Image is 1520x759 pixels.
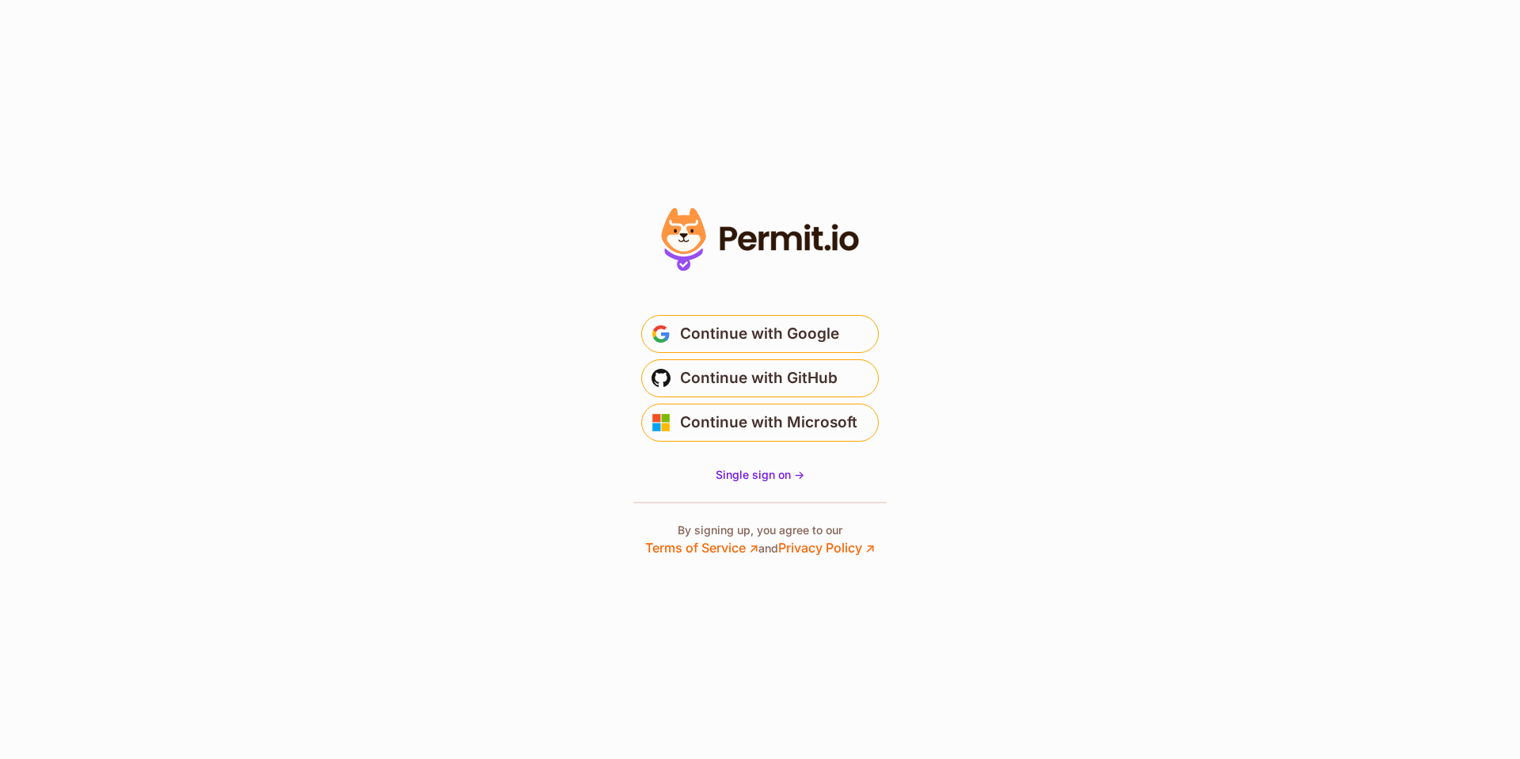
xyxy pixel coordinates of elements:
span: Single sign on -> [716,468,804,481]
button: Continue with Microsoft [641,404,879,442]
p: By signing up, you agree to our and [645,522,875,557]
span: Continue with Google [680,321,839,347]
a: Terms of Service ↗ [645,540,758,556]
span: Continue with GitHub [680,366,838,391]
a: Single sign on -> [716,467,804,483]
span: Continue with Microsoft [680,410,857,435]
a: Privacy Policy ↗ [778,540,875,556]
button: Continue with Google [641,315,879,353]
button: Continue with GitHub [641,359,879,397]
